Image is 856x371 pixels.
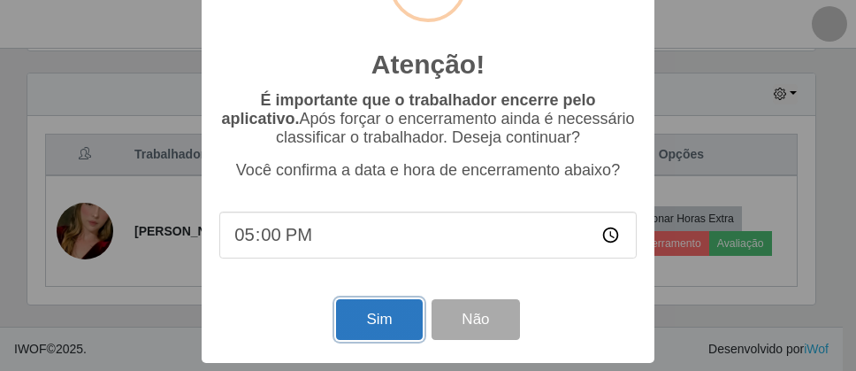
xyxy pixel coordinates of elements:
[219,161,637,180] p: Você confirma a data e hora de encerramento abaixo?
[219,91,637,147] p: Após forçar o encerramento ainda é necessário classificar o trabalhador. Deseja continuar?
[336,299,422,341] button: Sim
[371,49,485,81] h2: Atenção!
[221,91,595,128] b: É importante que o trabalhador encerre pelo aplicativo.
[432,299,519,341] button: Não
